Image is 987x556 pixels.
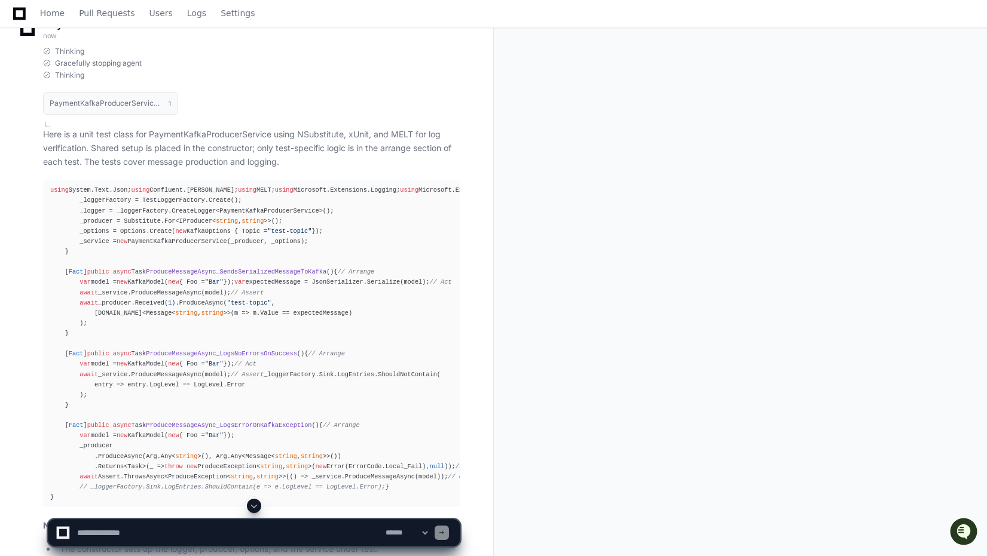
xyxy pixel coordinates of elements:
span: // _loggerFactory.Sink.LogEntries.ShouldContain(e => e.LogLevel == LogLevel.Error); [80,483,385,490]
span: "test-topic" [227,299,271,306]
span: await [80,473,98,480]
span: 1 [168,299,172,306]
span: // Act [234,360,256,367]
span: string [175,453,197,460]
span: "Bar" [205,432,224,439]
span: using [400,186,418,193]
span: Thinking [55,47,84,56]
span: new [117,238,127,245]
span: async [113,268,132,275]
span: ProduceMessageAsync_LogsNoErrorsOnSuccess [146,350,297,357]
span: // Assert [231,371,264,378]
span: Logs [187,10,206,17]
span: null [430,463,445,470]
span: public [87,350,109,357]
iframe: Open customer support [949,517,981,549]
span: new [117,278,127,285]
span: Users [149,10,173,17]
span: string [301,453,323,460]
span: "Bar" [205,360,224,367]
span: using [238,186,256,193]
p: Here is a unit test class for PaymentKafkaProducerService using NSubstitute, xUnit, and MELT for ... [43,128,460,168]
span: // Arrange [338,268,375,275]
span: Task () [87,268,334,275]
span: ProduceMessageAsync_SendsSerializedMessageToKafka [146,268,326,275]
span: await [80,299,98,306]
span: "Bar" [205,278,224,285]
span: await [80,371,98,378]
span: var [80,278,90,285]
span: new [168,432,179,439]
span: var [80,432,90,439]
span: new [168,360,179,367]
span: public [87,422,109,429]
span: public [87,268,109,275]
span: var [234,278,245,285]
img: 1756235613930-3d25f9e4-fa56-45dd-b3ad-e072dfbd1548 [12,89,33,110]
a: Powered byPylon [84,125,145,134]
span: Task () [87,350,305,357]
div: System.Text.Json; Confluent.[PERSON_NAME]; MELT; Microsoft.Extensions.Logging; Microsoft.Extensio... [50,185,453,502]
div: We're available if you need us! [41,101,151,110]
span: Fact [69,350,84,357]
span: // Arrange [323,422,360,429]
span: async [113,350,132,357]
span: string [260,463,282,470]
span: string [216,217,238,225]
span: Home [40,10,65,17]
span: Settings [221,10,255,17]
span: Gracefully stopping agent [55,59,142,68]
span: new [117,360,127,367]
button: Start new chat [203,93,218,107]
span: string [286,463,308,470]
span: string [242,217,264,225]
img: PlayerZero [12,12,36,36]
button: PaymentKafkaProducerService.cs1 [43,92,178,115]
span: string [275,453,297,460]
span: throw [164,463,183,470]
span: 1 [169,99,172,108]
span: string [175,309,197,317]
span: ProduceMessageAsync_LogsErrorOnKafkaException [146,422,311,429]
span: // Arrange [308,350,345,357]
span: Task () [87,422,319,429]
span: using [132,186,150,193]
span: new [175,228,186,235]
h1: PaymentKafkaProducerService.cs [50,100,163,107]
span: async [113,422,132,429]
span: Pull Requests [79,10,135,17]
div: Welcome [12,48,218,67]
span: // Act & Assert [456,463,511,470]
span: string [256,473,279,480]
span: Fact [69,268,84,275]
span: // Optionally, if you add error logging to the service, verify error log here [448,473,731,480]
span: string [231,473,253,480]
span: // Act [430,278,452,285]
span: Pylon [119,125,145,134]
span: using [275,186,294,193]
span: Fact [69,422,84,429]
span: now [43,31,57,40]
span: await [80,289,98,296]
span: // Assert [231,289,264,296]
span: using [50,186,69,193]
span: new [168,278,179,285]
span: "test-topic" [267,228,311,235]
span: new [187,463,197,470]
span: PlayerZero [43,21,92,29]
span: Thinking [55,70,84,80]
span: var [80,360,90,367]
span: new [117,432,127,439]
span: new [316,463,326,470]
span: string [201,309,224,317]
div: Start new chat [41,89,196,101]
